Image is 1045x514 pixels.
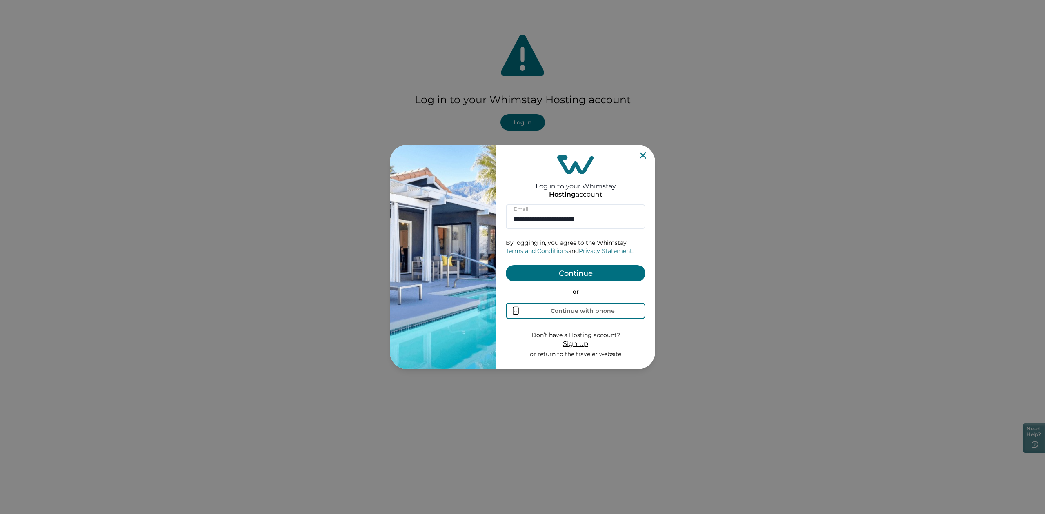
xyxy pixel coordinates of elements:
span: Sign up [563,340,588,348]
div: Continue with phone [551,308,615,314]
a: return to the traveler website [538,350,621,358]
img: auth-banner [390,145,496,369]
a: Terms and Conditions [506,247,568,255]
p: or [530,350,621,359]
p: or [506,288,645,296]
a: Privacy Statement. [579,247,634,255]
h2: Log in to your Whimstay [536,174,616,190]
button: Continue [506,265,645,281]
button: Continue with phone [506,303,645,319]
img: login-logo [557,155,594,174]
button: Close [640,152,646,159]
p: Don’t have a Hosting account? [530,331,621,339]
p: By logging in, you agree to the Whimstay and [506,239,645,255]
p: Hosting [549,191,576,199]
p: account [549,191,603,199]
